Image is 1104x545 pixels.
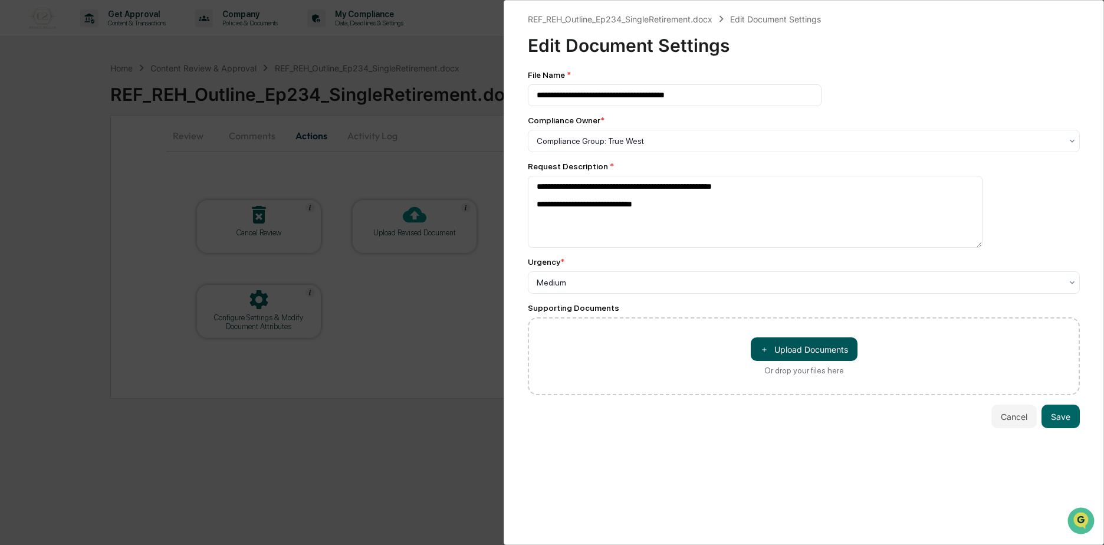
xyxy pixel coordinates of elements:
div: Edit Document Settings [730,14,821,24]
p: How can we help? [12,25,215,44]
a: 🔎Data Lookup [7,166,79,188]
iframe: Open customer support [1066,506,1098,538]
div: 🗄️ [86,150,95,159]
div: Request Description [528,162,1080,171]
div: 🔎 [12,172,21,182]
div: Edit Document Settings [528,25,1080,56]
a: Powered byPylon [83,199,143,209]
div: REF_REH_Outline_Ep234_SingleRetirement.docx [528,14,712,24]
div: Start new chat [40,90,193,102]
span: Pylon [117,200,143,209]
div: Or drop your files here [764,366,844,375]
span: Data Lookup [24,171,74,183]
div: We're available if you need us! [40,102,149,111]
div: Urgency [528,257,564,267]
span: ＋ [760,344,768,355]
div: 🖐️ [12,150,21,159]
button: Save [1041,405,1080,428]
a: 🖐️Preclearance [7,144,81,165]
span: Attestations [97,149,146,160]
img: 1746055101610-c473b297-6a78-478c-a979-82029cc54cd1 [12,90,33,111]
a: 🗄️Attestations [81,144,151,165]
button: Cancel [991,405,1037,428]
button: Start new chat [201,94,215,108]
span: Preclearance [24,149,76,160]
div: Supporting Documents [528,303,1080,313]
div: File Name [528,70,1080,80]
button: Or drop your files here [751,337,857,361]
div: Compliance Owner [528,116,604,125]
